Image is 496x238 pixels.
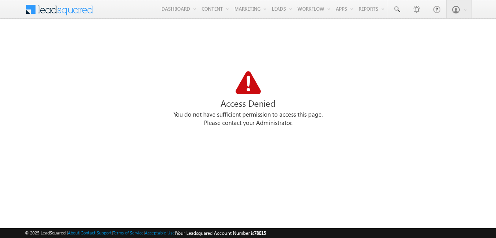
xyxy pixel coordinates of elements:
a: About [68,230,79,235]
span: Your Leadsquared Account Number is [176,230,266,236]
img: Access Denied [236,71,261,94]
div: Please contact your Administrator. [25,119,471,127]
span: © 2025 LeadSquared | | | | | [25,229,266,237]
a: Terms of Service [113,230,144,235]
span: 78015 [254,230,266,236]
a: Acceptable Use [145,230,175,235]
div: You do not have sufficient permission to access this page. [25,111,471,119]
div: Access Denied [25,96,471,111]
a: Contact Support [80,230,112,235]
